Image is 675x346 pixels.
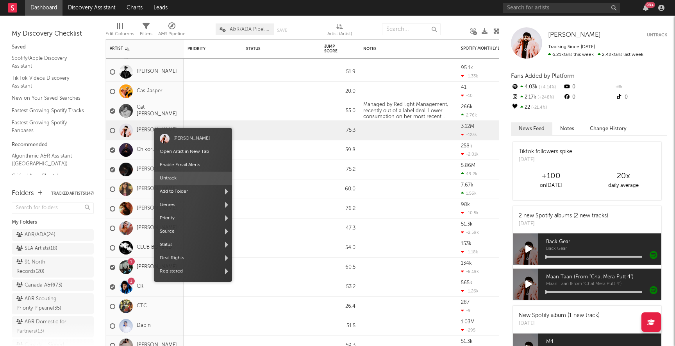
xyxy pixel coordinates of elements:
div: Spotify Monthly Listeners [461,46,520,51]
div: 53.2 [324,282,355,292]
a: Open Artist in New Tab [160,149,209,154]
button: Notes [552,122,582,135]
div: [DATE] [519,220,608,228]
div: 3.12M [461,124,474,129]
div: 99 + [645,2,655,8]
span: 6.21k fans this week [548,52,594,57]
a: [PERSON_NAME] [137,264,177,271]
a: Chikoruss [137,147,160,153]
div: 75.3 [324,126,355,135]
div: Status [246,47,297,51]
div: 20.0 [324,87,355,96]
div: Canada A&R ( 73 ) [16,281,62,290]
button: Tracked Artists(147) [51,192,94,195]
button: Change History [582,122,634,135]
a: Cat [PERSON_NAME] [137,104,180,118]
div: 134k [461,261,472,266]
div: 565k [461,280,472,285]
div: 266k [461,104,473,109]
div: +100 [515,172,587,181]
span: Untrack [154,172,232,185]
span: 2.42k fans last week [548,52,643,57]
div: 98k [461,202,470,207]
a: Dabin [137,323,151,329]
div: 60.5 [324,263,355,272]
div: My Discovery Checklist [12,29,94,39]
span: Maan Taan (From "Chal Mera Putt 4") [546,282,661,287]
a: SEA Artists(18) [12,243,94,255]
div: 26.4 [324,302,355,311]
span: Add to Folder [154,185,232,198]
span: A&R/ADA Pipeline [230,27,270,32]
div: New Spotify album (1 new track) [519,312,600,320]
div: Tiktok followers spike [519,148,572,156]
div: Artist (Artist) [327,20,352,42]
div: 1.56k [461,191,477,196]
input: Search... [382,23,441,35]
div: [DATE] [519,156,572,164]
div: 60.0 [324,185,355,194]
div: Notes [363,47,441,51]
div: A&R Pipeline [158,29,186,39]
a: [PERSON_NAME] [137,225,177,231]
span: Priority [154,212,232,225]
a: Critical Algo Chart / [GEOGRAPHIC_DATA] [12,172,86,188]
div: A&R Domestic for Partners ( 13 ) [16,317,71,336]
a: Cas Jasper [137,88,162,95]
a: Algorithmic A&R Assistant ([GEOGRAPHIC_DATA]) [12,152,86,168]
span: +4.14 % [537,85,556,90]
div: Saved [12,43,94,52]
input: Search for folders... [12,203,94,214]
div: 76.2 [324,204,355,213]
span: Registered [154,265,232,278]
span: Genres [154,198,232,212]
span: [PERSON_NAME] [548,32,601,38]
div: 41 [461,85,466,90]
span: Enable Email Alerts [154,158,232,172]
div: Edit Columns [105,20,134,42]
div: Managed by Red light Management, recently out of a label deal. Lower consumption on her most rece... [359,102,457,120]
span: -21.4 % [530,106,547,110]
a: A&R/ADA(24) [12,229,94,241]
a: Fastest Growing Spotify Fanbases [12,118,86,134]
a: [PERSON_NAME] [137,166,177,173]
a: 91 North Records(20) [12,256,94,278]
div: 51.3k [461,222,473,227]
div: -- [615,82,667,92]
a: [PERSON_NAME] [137,186,177,192]
div: -9 [461,308,471,313]
div: 7.67k [461,183,473,188]
div: -8.19k [461,269,479,274]
a: Fastest Growing Spotify Tracks [12,106,86,115]
div: 51.5 [324,321,355,331]
span: Maan Taan (From "Chal Mera Putt 4") [546,272,661,282]
span: Status [154,238,232,251]
a: [PERSON_NAME] [548,31,601,39]
button: 99+ [643,5,648,11]
a: [PERSON_NAME] [137,127,177,134]
div: on [DATE] [515,181,587,190]
div: 49.2k [461,171,477,176]
div: 4.03k [511,82,563,92]
div: 54.0 [324,243,355,253]
div: daily average [587,181,659,190]
a: New on Your Saved Searches [12,94,86,102]
div: 2.76k [461,113,477,118]
div: 5.86M [461,163,475,168]
a: Canada A&R(73) [12,280,94,291]
div: Edit Columns [105,29,134,39]
div: -10 [461,93,473,98]
div: A&R Scouting Priority Pipeline ( 35 ) [16,294,71,313]
div: 20 x [587,172,659,181]
button: News Feed [511,122,552,135]
div: 55.0 [324,106,355,116]
span: Back Gear [546,237,661,247]
div: Jump Score [324,44,344,54]
div: 2.17k [511,92,563,102]
div: -2.59k [461,230,479,235]
span: Tracking Since: [DATE] [548,45,595,49]
div: Folders [12,189,34,198]
div: Priority [187,47,219,51]
div: 258k [461,143,472,149]
div: -1.26k [461,289,479,294]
